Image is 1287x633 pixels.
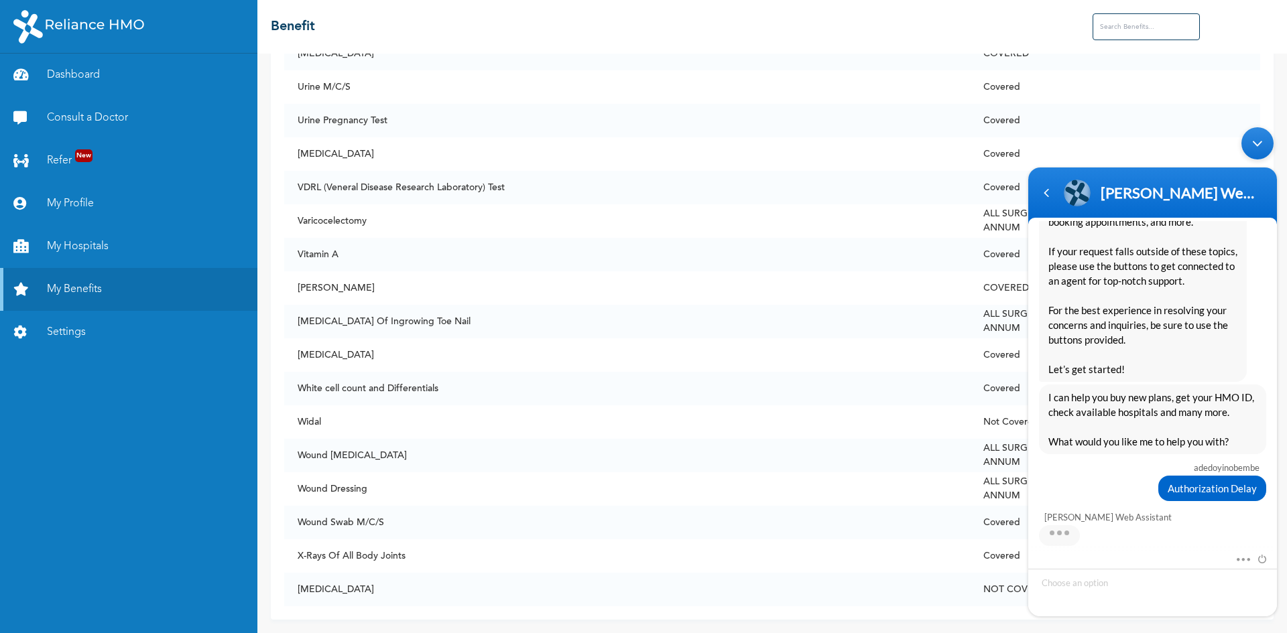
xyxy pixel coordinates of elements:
td: [MEDICAL_DATA] [284,573,970,606]
span: I can help you buy new plans, get your HMO ID, check available hospitals and many more. What woul... [27,269,235,328]
span: More actions [213,431,223,443]
td: Covered [970,338,1260,372]
td: Covered [970,238,1260,271]
div: 2:24 PM [137,355,245,380]
div: [PERSON_NAME] Web Assistant [23,391,150,402]
td: X-Rays Of All Body Joints [284,539,970,573]
h2: Benefit [271,17,315,37]
td: ALL SURGERIES COVERED UP TO 200,000 NAIRA PER ANNUM [970,439,1260,472]
td: Covered [970,70,1260,104]
td: VDRL (Veneral Disease Research Laboratory) Test [284,171,970,204]
td: Vitamin A [284,238,970,271]
span: New [75,149,93,162]
td: Wound Dressing [284,472,970,506]
td: Covered [970,372,1260,405]
td: Covered [970,137,1260,171]
input: Search Benefits... [1093,13,1200,40]
textarea: Choose an option [7,448,255,496]
div: 2:24 PM [17,264,245,334]
td: COVERED [970,271,1260,305]
img: RelianceHMO's Logo [13,10,144,44]
td: Covered [970,539,1260,573]
td: Urine Pregnancy Test [284,104,970,137]
span: End chat [230,431,245,443]
td: Covered [970,171,1260,204]
div: adedoyinobembe [23,342,238,352]
td: Not Covered [970,405,1260,439]
td: [MEDICAL_DATA] Of Ingrowing Toe Nail [284,305,970,338]
td: NOT COVERED [970,573,1260,606]
td: Covered [970,506,1260,539]
td: ALL SURGERIES COVERED UP TO 200,000 NAIRA PER ANNUM [970,204,1260,238]
td: Urine M/C/S [284,70,970,104]
td: Covered [970,104,1260,137]
span: Authorization Delay [146,360,235,375]
td: ALL SURGERIES COVERED UP TO 200,000 NAIRA PER ANNUM [970,305,1260,338]
td: COVERED [970,37,1260,70]
td: [MEDICAL_DATA] [284,37,970,70]
td: Widal [284,405,970,439]
td: Wound Swab M/C/S [284,506,970,539]
td: White cell count and Differentials [284,372,970,405]
td: [PERSON_NAME] [284,271,970,305]
td: [MEDICAL_DATA] [284,137,970,171]
td: Wound [MEDICAL_DATA] [284,439,970,472]
td: Varicocelectomy [284,204,970,238]
iframe: SalesIQ Chatwindow [1022,121,1284,623]
td: ALL SURGERIES COVERED UP TO 200,000 NAIRA PER ANNUM [970,472,1260,506]
td: [MEDICAL_DATA] [284,338,970,372]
